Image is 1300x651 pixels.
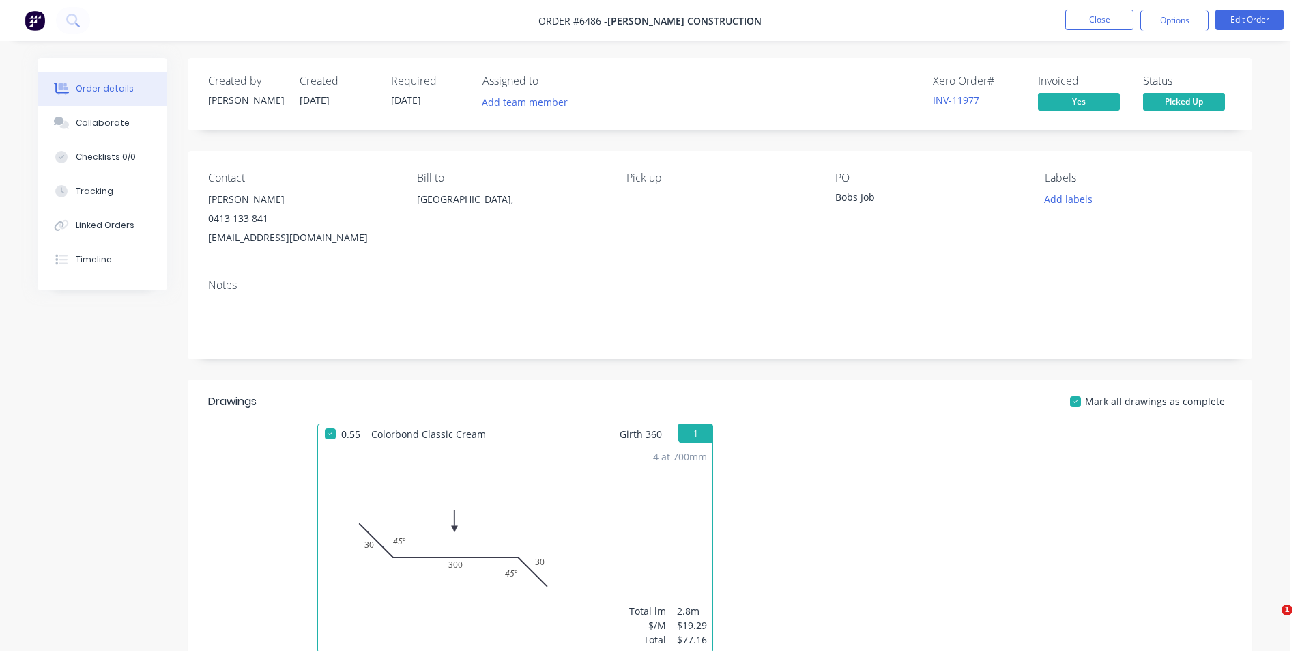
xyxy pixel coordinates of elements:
[208,74,283,87] div: Created by
[677,604,707,618] div: 2.8m
[391,74,466,87] div: Required
[1215,10,1284,30] button: Edit Order
[1254,605,1286,637] iframe: Intercom live chat
[1143,93,1225,110] span: Picked Up
[1037,190,1099,208] button: Add labels
[629,604,666,618] div: Total lm
[208,393,257,410] div: Drawings
[629,633,666,647] div: Total
[366,424,491,444] span: Colorbond Classic Cream
[76,185,113,197] div: Tracking
[76,151,136,163] div: Checklists 0/0
[1282,605,1292,615] span: 1
[1143,93,1225,113] button: Picked Up
[933,94,979,107] a: INV-11977
[607,14,762,27] span: [PERSON_NAME] Construction
[208,279,1232,292] div: Notes
[208,190,395,209] div: [PERSON_NAME]
[208,190,395,247] div: [PERSON_NAME]0413 133 841[EMAIL_ADDRESS][DOMAIN_NAME]
[417,190,604,209] div: [GEOGRAPHIC_DATA],
[38,174,167,208] button: Tracking
[336,424,366,444] span: 0.55
[38,72,167,106] button: Order details
[76,253,112,266] div: Timeline
[677,633,707,647] div: $77.16
[475,93,575,111] button: Add team member
[417,190,604,234] div: [GEOGRAPHIC_DATA],
[835,190,1006,209] div: Bobs Job
[1085,394,1225,408] span: Mark all drawings as complete
[678,424,712,443] button: 1
[933,74,1022,87] div: Xero Order #
[38,106,167,140] button: Collaborate
[417,171,604,184] div: Bill to
[38,208,167,243] button: Linked Orders
[653,449,707,464] div: 4 at 700mm
[538,14,607,27] span: Order #6486 -
[1143,74,1232,87] div: Status
[835,171,1022,184] div: PO
[38,140,167,174] button: Checklists 0/0
[38,243,167,277] button: Timeline
[76,83,134,95] div: Order details
[1038,74,1127,87] div: Invoiced
[1140,10,1209,31] button: Options
[208,209,395,228] div: 0413 133 841
[620,424,662,444] span: Girth 360
[208,228,395,247] div: [EMAIL_ADDRESS][DOMAIN_NAME]
[300,74,375,87] div: Created
[76,117,130,129] div: Collaborate
[300,94,330,107] span: [DATE]
[1065,10,1133,30] button: Close
[626,171,813,184] div: Pick up
[25,10,45,31] img: Factory
[482,74,619,87] div: Assigned to
[482,93,575,111] button: Add team member
[677,618,707,633] div: $19.29
[629,618,666,633] div: $/M
[208,171,395,184] div: Contact
[208,93,283,107] div: [PERSON_NAME]
[1045,171,1232,184] div: Labels
[391,94,421,107] span: [DATE]
[76,219,134,232] div: Linked Orders
[1038,93,1120,110] span: Yes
